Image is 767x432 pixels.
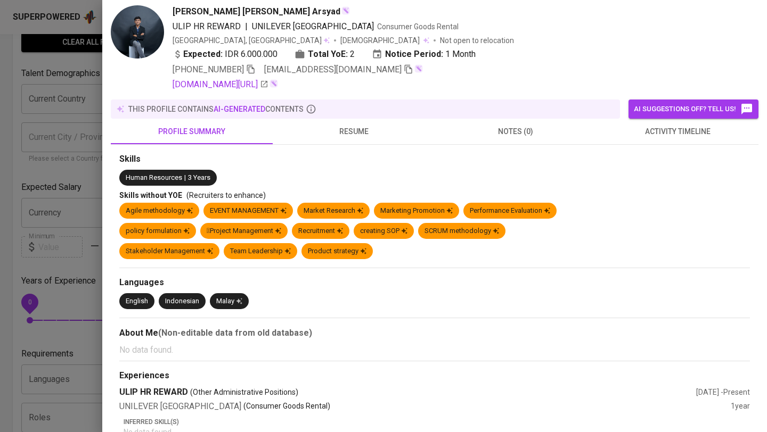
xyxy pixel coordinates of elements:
[184,173,186,183] span: |
[165,296,199,306] div: Indonesian
[126,173,182,181] span: Human Resources
[119,344,750,356] p: No data found.
[341,6,350,15] img: magic_wand.svg
[111,5,164,59] img: dbb1e26c0da72709b77aaa146dc5468a.jpg
[629,99,758,119] button: AI suggestions off? Tell us!
[304,206,363,216] div: Market Research
[380,206,453,216] div: Marketing Promotion
[186,191,266,200] span: (Recruiters to enhance)
[119,153,750,165] div: Skills
[372,48,476,61] div: 1 Month
[126,226,190,236] div: policy formulation
[214,105,265,113] span: AI-generated
[308,48,348,61] b: Total YoE:
[731,401,750,413] div: 1 year
[350,48,355,61] span: 2
[119,327,750,339] div: About Me
[128,104,304,114] p: this profile contains contents
[183,48,223,61] b: Expected:
[119,401,731,413] div: UNILEVER [GEOGRAPHIC_DATA]
[603,125,752,138] span: activity timeline
[264,64,402,74] span: [EMAIL_ADDRESS][DOMAIN_NAME]
[377,22,459,31] span: Consumer Goods Rental
[188,173,210,181] span: 3 Years
[173,64,244,74] span: [PHONE_NUMBER]
[126,246,213,256] div: Stakeholder Management
[173,21,241,31] span: ULIP HR REWARD
[173,78,268,91] a: [DOMAIN_NAME][URL]
[279,125,428,138] span: resume
[230,246,291,256] div: Team Leadership
[173,35,330,46] div: [GEOGRAPHIC_DATA], [GEOGRAPHIC_DATA]
[173,48,278,61] div: IDR 6.000.000
[270,79,278,88] img: magic_wand.svg
[440,35,514,46] p: Not open to relocation
[119,370,750,382] div: Experiences
[117,125,266,138] span: profile summary
[126,206,193,216] div: Agile methodology
[252,21,374,31] span: UNILEVER [GEOGRAPHIC_DATA]
[470,206,550,216] div: Performance Evaluation
[243,401,330,413] p: (Consumer Goods Rental)
[124,417,750,427] p: Inferred Skill(s)
[441,125,590,138] span: notes (0)
[158,328,312,338] b: (Non-editable data from old database)
[385,48,443,61] b: Notice Period:
[340,35,421,46] span: [DEMOGRAPHIC_DATA]
[119,277,750,289] div: Languages
[173,5,340,18] span: [PERSON_NAME] [PERSON_NAME] Arsyad
[207,226,281,236] div: Project Management
[119,386,696,398] div: ULIP HR REWARD
[425,226,499,236] div: SCRUM methodology
[190,387,298,397] span: (Other Administrative Positions)
[126,296,148,306] div: English
[216,296,242,306] div: Malay
[696,387,750,397] div: [DATE] - Present
[210,206,287,216] div: EVENT MANAGEMENT
[360,226,407,236] div: creating SOP
[298,226,343,236] div: Recruitment
[634,103,753,115] span: AI suggestions off? Tell us!
[308,246,366,256] div: Product strategy
[245,20,248,33] span: |
[414,64,423,73] img: magic_wand.svg
[119,191,182,200] span: Skills without YOE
